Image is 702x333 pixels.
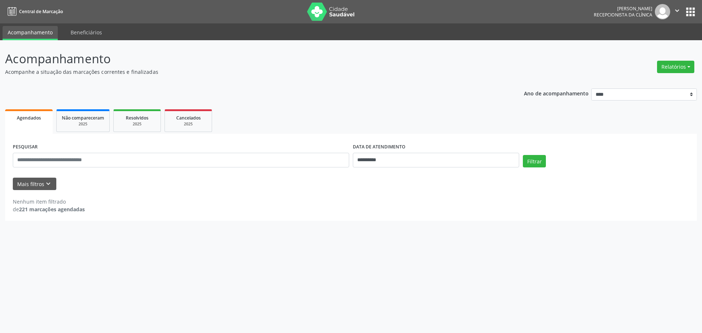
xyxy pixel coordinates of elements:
div: 2025 [170,121,207,127]
p: Ano de acompanhamento [524,88,589,98]
div: 2025 [62,121,104,127]
i:  [673,7,681,15]
a: Beneficiários [65,26,107,39]
span: Central de Marcação [19,8,63,15]
label: DATA DE ATENDIMENTO [353,141,405,153]
p: Acompanhe a situação das marcações correntes e finalizadas [5,68,489,76]
button: Filtrar [523,155,546,167]
label: PESQUISAR [13,141,38,153]
div: 2025 [119,121,155,127]
span: Agendados [17,115,41,121]
img: img [655,4,670,19]
button:  [670,4,684,19]
button: Mais filtroskeyboard_arrow_down [13,178,56,190]
strong: 221 marcações agendadas [19,206,85,213]
p: Acompanhamento [5,50,489,68]
span: Recepcionista da clínica [594,12,652,18]
button: apps [684,5,697,18]
div: de [13,205,85,213]
div: Nenhum item filtrado [13,198,85,205]
span: Não compareceram [62,115,104,121]
i: keyboard_arrow_down [44,180,52,188]
a: Acompanhamento [3,26,58,40]
span: Resolvidos [126,115,148,121]
div: [PERSON_NAME] [594,5,652,12]
button: Relatórios [657,61,694,73]
a: Central de Marcação [5,5,63,18]
span: Cancelados [176,115,201,121]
